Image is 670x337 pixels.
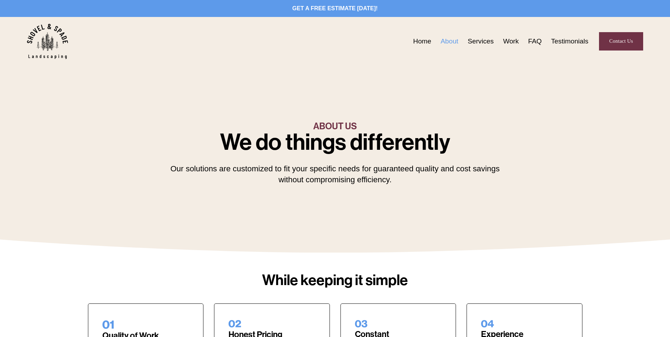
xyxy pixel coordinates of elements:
a: FAQ [528,36,541,47]
a: Contact Us [599,32,643,51]
a: Home [413,36,431,47]
span: ABOUT US [313,121,357,132]
img: Shovel &amp; Spade Landscaping [27,24,68,59]
a: About [441,36,458,47]
h2: While keeping it simple [170,273,500,288]
a: Services [468,36,494,47]
p: Our solutions are customized to fit your specific needs for guaranteed quality and cost savings w... [170,163,500,185]
a: Testimonials [551,36,588,47]
h1: We do things differently [170,131,500,153]
a: Work [503,36,518,47]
